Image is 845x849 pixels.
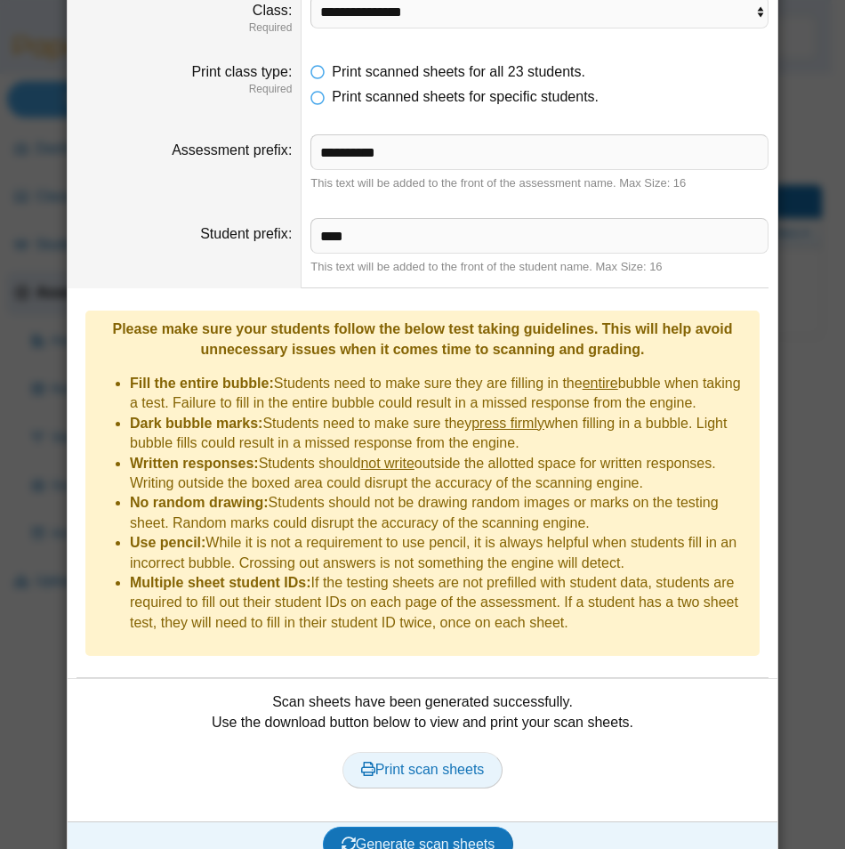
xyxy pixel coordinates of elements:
[191,64,292,79] label: Print class type
[76,692,769,808] div: Scan sheets have been generated successfully. Use the download button below to view and print you...
[130,456,259,471] b: Written responses:
[471,416,544,431] u: press firmly
[130,374,751,414] li: Students need to make sure they are filling in the bubble when taking a test. Failure to fill in ...
[130,495,269,510] b: No random drawing:
[130,533,751,573] li: While it is not a requirement to use pencil, it is always helpful when students fill in an incorr...
[310,175,769,191] div: This text will be added to the front of the assessment name. Max Size: 16
[130,535,205,550] b: Use pencil:
[130,573,751,633] li: If the testing sheets are not prefilled with student data, students are required to fill out thei...
[76,82,292,97] dfn: Required
[361,762,485,777] span: Print scan sheets
[332,64,585,79] span: Print scanned sheets for all 23 students.
[332,89,599,104] span: Print scanned sheets for specific students.
[310,259,769,275] div: This text will be added to the front of the student name. Max Size: 16
[130,376,274,391] b: Fill the entire bubble:
[76,20,292,36] dfn: Required
[253,3,292,18] label: Class
[130,493,751,533] li: Students should not be drawing random images or marks on the testing sheet. Random marks could di...
[130,454,751,494] li: Students should outside the allotted space for written responses. Writing outside the boxed area ...
[360,456,414,471] u: not write
[112,321,732,356] b: Please make sure your students follow the below test taking guidelines. This will help avoid unne...
[342,752,503,788] a: Print scan sheets
[130,414,751,454] li: Students need to make sure they when filling in a bubble. Light bubble fills could result in a mi...
[200,226,292,241] label: Student prefix
[130,416,262,431] b: Dark bubble marks:
[130,575,311,590] b: Multiple sheet student IDs:
[172,142,292,158] label: Assessment prefix
[583,376,618,391] u: entire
